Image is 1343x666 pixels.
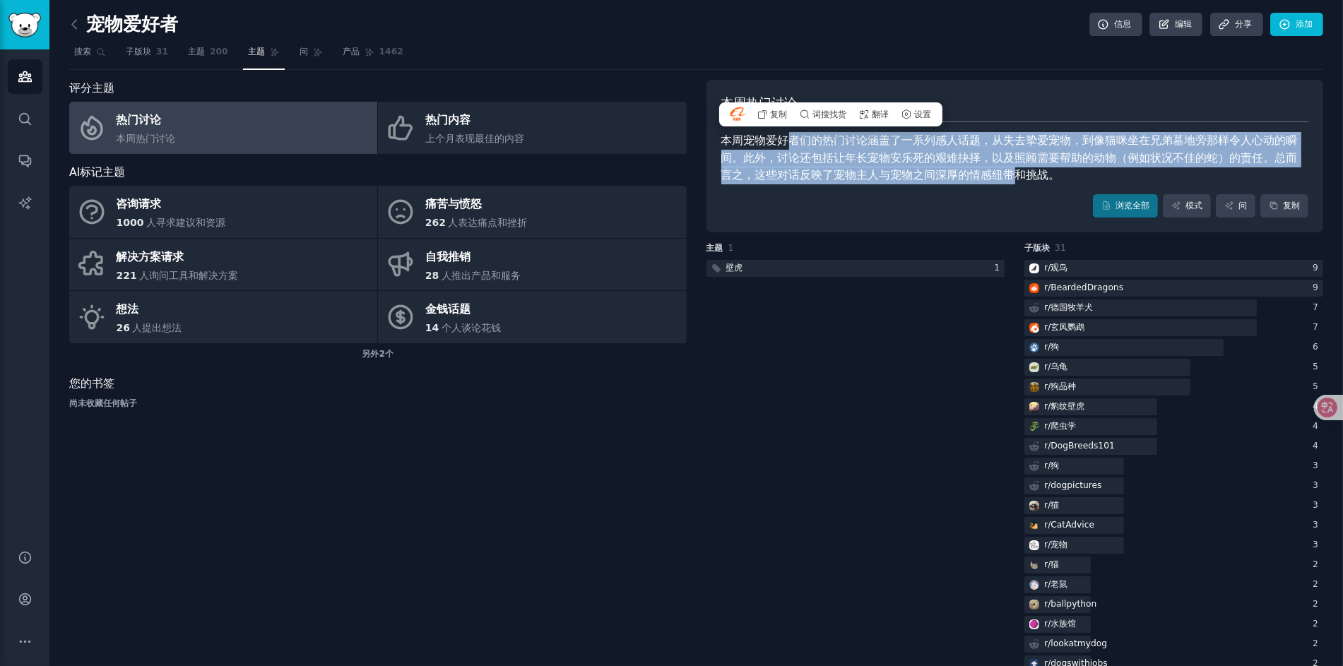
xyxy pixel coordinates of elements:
font: 评分主题 [69,81,114,95]
font: r/ [1044,322,1051,332]
font: r/ [1044,362,1051,371]
font: r/ [1044,263,1051,273]
font: 痛苦与愤怒 [425,197,482,210]
font: r/ [1044,342,1051,352]
font: 2 [1313,638,1318,648]
a: 水族馆r/水族馆2 [1024,616,1323,634]
font: 猫 [1051,559,1059,569]
font: 2 [1313,619,1318,629]
font: 复制 [1284,201,1301,210]
a: 浏览全部 [1093,194,1158,218]
font: 乌龟 [1051,362,1067,371]
a: 产品1462 [338,41,408,70]
font: r/ [1044,381,1051,391]
a: 添加 [1270,13,1323,37]
font: 人表达痛点和挫折 [448,217,527,228]
a: 想法26人提出想法 [69,291,377,343]
img: 鬃狮蜥 [1029,283,1039,293]
a: r/DogBreeds1014 [1024,438,1323,456]
font: 人询问工具和解决方案 [139,270,238,281]
font: 31 [156,47,168,57]
font: r/ [1044,540,1051,549]
font: 玄凤鹦鹉 [1051,322,1084,332]
font: 分享 [1236,19,1253,29]
font: 添加 [1296,19,1313,29]
font: 产品 [343,47,360,57]
img: 犬种 [1029,382,1039,392]
font: 7 [1313,302,1318,312]
a: 自我推销28人推出产品和服务 [378,239,686,291]
a: 解决方案请求221人询问工具和解决方案 [69,239,377,291]
font: 1 [994,263,1000,273]
font: 262 [425,217,446,228]
font: 1462 [379,47,403,57]
font: 您的书签 [69,376,114,390]
font: DogBreeds101 [1051,441,1115,451]
a: 金钱话题14个人谈论花钱 [378,291,686,343]
font: 4 [1313,441,1318,451]
font: 另外 [362,349,379,359]
font: 观鸟 [1051,263,1067,273]
font: 问 [1239,201,1248,210]
font: 狗 [1051,460,1059,470]
font: r/ [1044,599,1051,609]
a: 咨询请求1000人寻求建议和资源 [69,186,377,238]
a: 问 [1216,194,1255,218]
a: 热门讨论本周热门讨论 [69,102,377,154]
font: 老鼠 [1051,579,1067,589]
a: 豹纹壁虎r/豹纹壁虎4 [1024,398,1323,416]
a: 主题 [243,41,285,70]
font: 爬虫学 [1051,421,1076,431]
font: 自我推销 [425,250,471,263]
a: CatAdvicer/CatAdvice3 [1024,517,1323,535]
img: GummySearch 徽标 [8,13,41,37]
font: 人提出想法 [132,322,182,333]
font: 3 [1313,480,1318,490]
font: r/ [1044,638,1051,648]
font: 本周宠物爱好者们的热门讨论涵盖了一系列感人话题，从失去挚爱宠物，到像猫咪坐在兄弟墓地旁那样令人心动的瞬间。此外，讨论还包括让年长宠物安乐死的艰难抉择，以及照顾需要帮助的动物（例如状况不佳的蛇）的... [721,133,1298,182]
font: 2 [1313,579,1318,589]
font: 德国牧羊犬 [1051,302,1093,312]
a: 宠物r/宠物3 [1024,537,1323,554]
a: 搜索 [69,41,111,70]
img: 豹纹壁虎 [1029,402,1039,412]
button: 复制 [1260,194,1308,218]
a: 猫r/猫3 [1024,497,1323,515]
font: 狗品种 [1051,381,1076,391]
font: 14 [425,322,439,333]
font: 热门讨论 [117,113,162,126]
a: 犬种r/狗品种5 [1024,379,1323,396]
font: 人推出产品和服务 [442,270,521,281]
font: 尚未收藏任何帖子 [69,398,137,408]
a: 分享 [1210,13,1263,37]
font: ballpython [1051,599,1096,609]
font: 主题 [248,47,265,57]
font: 2 [1313,599,1318,609]
font: 200 [210,47,228,57]
font: 水族馆 [1051,619,1076,629]
font: 编辑 [1175,19,1192,29]
img: 玄凤鹦鹉 [1029,323,1039,333]
a: 爬虫学r/爬虫学4 [1024,418,1323,436]
font: 26 [117,322,130,333]
a: 狗r/狗6 [1024,339,1323,357]
font: 3 [1313,540,1318,549]
font: lookatmydog [1051,638,1107,648]
font: r/ [1044,421,1051,431]
font: 主题 [188,47,205,57]
a: 痛苦与愤怒262人表达痛点和挫折 [378,186,686,238]
a: 壁虎1 [706,260,1005,278]
img: 宠物 [1029,540,1039,550]
font: r/ [1044,302,1051,312]
font: 1 [728,243,734,253]
font: CatAdvice [1051,520,1094,530]
font: 3 [1313,500,1318,510]
a: r/德国牧羊犬7 [1024,299,1323,317]
img: CatAdvice [1029,521,1039,530]
font: r/ [1044,500,1051,510]
font: 2个 [379,349,394,359]
font: AI标记主题 [69,165,125,179]
font: 个人谈论花钱 [442,322,501,333]
font: 221 [117,270,137,281]
font: 热门内容 [425,113,471,126]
